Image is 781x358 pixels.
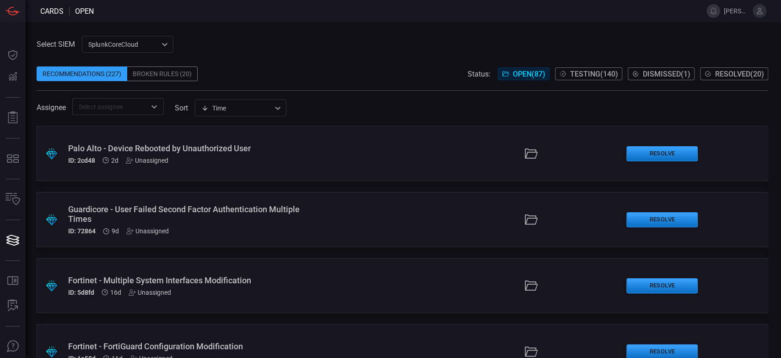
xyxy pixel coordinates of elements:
button: Reports [2,107,24,129]
span: open [75,7,94,16]
span: Sep 01, 2025 2:22 AM [111,157,118,164]
button: Open(87) [498,67,549,80]
label: sort [175,104,188,112]
button: Resolve [626,278,698,293]
div: Recommendations (227) [37,66,127,81]
button: Inventory [2,188,24,210]
button: Resolved(20) [700,67,768,80]
span: Status: [468,70,490,78]
span: Open ( 87 ) [513,70,545,78]
button: Resolve [626,146,698,161]
button: Dashboard [2,44,24,66]
button: Dismissed(1) [628,67,695,80]
span: Assignee [37,103,66,112]
button: Rule Catalog [2,270,24,292]
button: ALERT ANALYSIS [2,295,24,317]
p: SplunkCoreCloud [88,40,159,49]
button: Ask Us A Question [2,336,24,358]
label: Select SIEM [37,40,75,49]
span: Dismissed ( 1 ) [643,70,690,78]
h5: ID: 2cd48 [68,157,95,164]
button: Cards [2,229,24,251]
div: Time [201,104,272,113]
button: Open [148,100,161,113]
div: Palo Alto - Device Rebooted by Unauthorized User [68,143,304,153]
span: Aug 18, 2025 2:22 AM [110,289,121,296]
h5: ID: 72864 [68,227,96,235]
div: Unassigned [126,227,169,235]
button: Detections [2,66,24,88]
div: Broken Rules (20) [127,66,198,81]
div: Fortinet - Multiple System Interfaces Modification [68,275,304,285]
div: Fortinet - FortiGuard Configuration Modification [68,341,304,351]
button: MITRE - Detection Posture [2,148,24,170]
button: Testing(140) [555,67,622,80]
span: Cards [40,7,64,16]
button: Resolve [626,212,698,227]
div: Unassigned [129,289,171,296]
span: [PERSON_NAME][EMAIL_ADDRESS][PERSON_NAME][DOMAIN_NAME] [724,7,749,15]
div: Unassigned [126,157,168,164]
span: Resolved ( 20 ) [715,70,764,78]
h5: ID: 5d8fd [68,289,94,296]
input: Select assignee [75,101,146,112]
span: Testing ( 140 ) [570,70,618,78]
div: Guardicore - User Failed Second Factor Authentication Multiple Times [68,204,304,224]
span: Aug 25, 2025 2:50 AM [112,227,119,235]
